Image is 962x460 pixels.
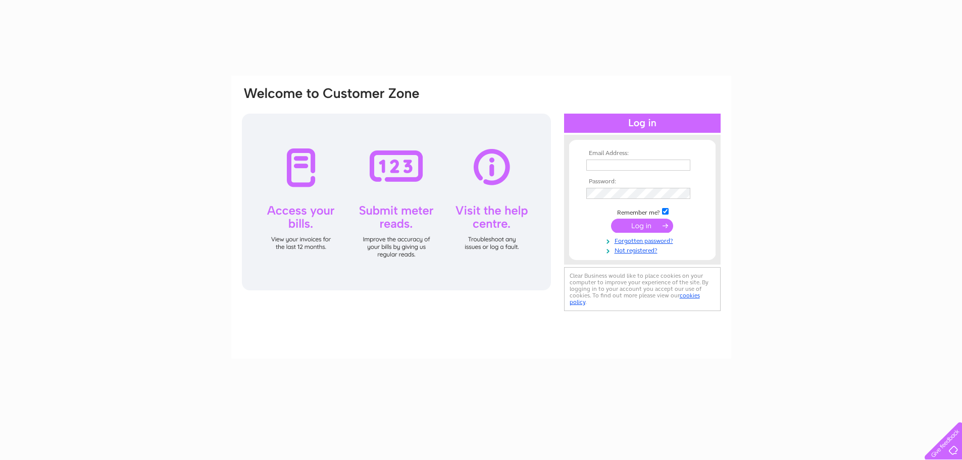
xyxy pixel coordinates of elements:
td: Remember me? [584,207,701,217]
div: Clear Business would like to place cookies on your computer to improve your experience of the sit... [564,267,721,311]
a: Forgotten password? [586,235,701,245]
input: Submit [611,219,673,233]
th: Password: [584,178,701,185]
a: cookies policy [570,292,700,305]
a: Not registered? [586,245,701,254]
th: Email Address: [584,150,701,157]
